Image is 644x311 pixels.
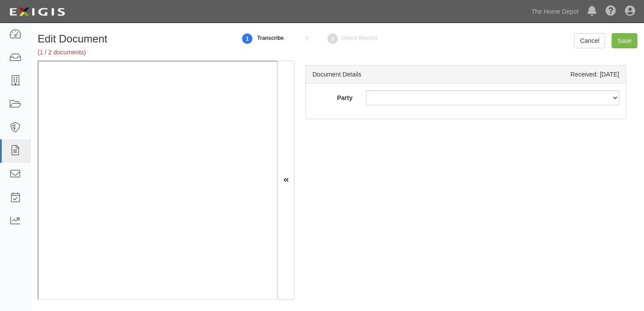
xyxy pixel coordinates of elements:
[7,4,68,20] img: logo-5460c22ac91f19d4615b14bd174203de0afe785f0fc80cf4dbbc73dc1793850b.png
[605,6,616,17] i: Help Center - Complianz
[312,70,362,79] div: Document Details
[241,34,254,44] strong: 1
[38,33,229,45] h1: Edit Document
[306,90,359,102] label: Party
[341,35,378,41] small: Check Results
[571,70,619,79] div: Received: [DATE]
[38,49,229,56] h5: (1 / 2 documents)
[527,3,583,20] a: The Home Depot
[241,29,254,48] a: 1
[612,33,637,48] input: Save
[326,29,339,48] a: Check Results
[574,33,605,48] a: Cancel
[326,34,339,44] strong: 2
[257,35,284,41] small: Transcribe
